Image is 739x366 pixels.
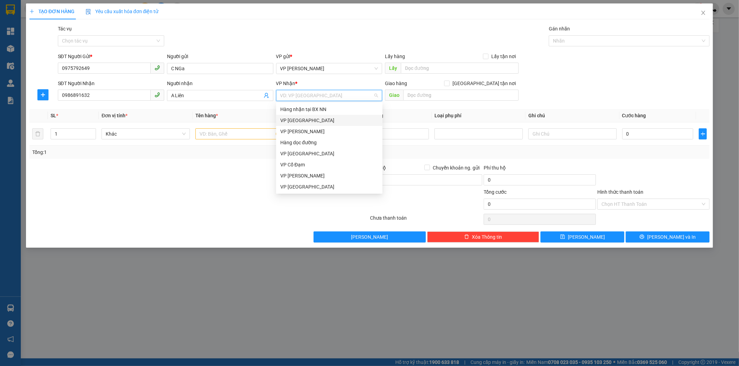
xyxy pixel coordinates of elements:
[29,9,34,14] span: plus
[701,10,706,16] span: close
[385,90,403,101] span: Giao
[626,231,710,243] button: printer[PERSON_NAME] và In
[370,214,483,226] div: Chưa thanh toán
[106,129,186,139] span: Khác
[37,89,49,100] button: plus
[276,53,382,60] div: VP gửi
[32,128,43,139] button: delete
[385,54,405,59] span: Lấy hàng
[155,65,160,71] span: phone
[58,80,164,87] div: SĐT Người Nhận
[528,128,617,139] input: Ghi Chú
[167,80,273,87] div: Người nhận
[640,234,644,240] span: printer
[276,159,382,170] div: VP Cổ Đạm
[276,137,382,148] div: Hàng dọc đường
[276,115,382,126] div: VP Mỹ Đình
[276,148,382,159] div: VP Hà Đông
[155,92,160,98] span: phone
[540,231,624,243] button: save[PERSON_NAME]
[450,80,519,87] span: [GEOGRAPHIC_DATA] tận nơi
[280,128,378,135] div: VP [PERSON_NAME]
[276,81,296,86] span: VP Nhận
[280,150,378,157] div: VP [GEOGRAPHIC_DATA]
[622,113,646,118] span: Cước hàng
[195,113,218,118] span: Tên hàng
[694,3,713,23] button: Close
[472,233,502,241] span: Xóa Thông tin
[385,63,401,74] span: Lấy
[280,139,378,146] div: Hàng dọc đường
[276,181,382,192] div: VP Xuân Giang
[51,113,56,118] span: SL
[560,234,565,240] span: save
[280,172,378,180] div: VP [PERSON_NAME]
[86,9,159,14] span: Yêu cầu xuất hóa đơn điện tử
[526,109,619,122] th: Ghi chú
[276,126,382,137] div: VP Hoàng Liệt
[29,9,74,14] span: TẠO ĐƠN HÀNG
[401,63,519,74] input: Dọc đường
[484,189,507,195] span: Tổng cước
[167,53,273,60] div: Người gửi
[38,92,48,98] span: plus
[280,106,378,113] div: Hàng nhận tại BX NN
[403,90,519,101] input: Dọc đường
[58,26,72,31] label: Tác vụ
[351,233,388,241] span: [PERSON_NAME]
[280,183,378,191] div: VP [GEOGRAPHIC_DATA]
[568,233,605,241] span: [PERSON_NAME]
[385,81,407,86] span: Giao hàng
[280,161,378,168] div: VP Cổ Đạm
[58,53,164,60] div: SĐT Người Gửi
[647,233,696,241] span: [PERSON_NAME] và In
[264,93,269,98] span: user-add
[276,170,382,181] div: VP Cương Gián
[489,53,519,60] span: Lấy tận nơi
[432,109,526,122] th: Loại phụ phí
[276,104,382,115] div: Hàng nhận tại BX NN
[699,128,707,139] button: plus
[280,117,378,124] div: VP [GEOGRAPHIC_DATA]
[86,9,91,15] img: icon
[280,63,378,74] span: VP Cương Gián
[195,128,284,139] input: VD: Bàn, Ghế
[597,189,643,195] label: Hình thức thanh toán
[314,231,426,243] button: [PERSON_NAME]
[464,234,469,240] span: delete
[699,131,706,137] span: plus
[102,113,127,118] span: Đơn vị tính
[549,26,570,31] label: Gán nhãn
[358,128,429,139] input: 0
[427,231,539,243] button: deleteXóa Thông tin
[484,164,596,174] div: Phí thu hộ
[430,164,482,172] span: Chuyển khoản ng. gửi
[32,148,285,156] div: Tổng: 1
